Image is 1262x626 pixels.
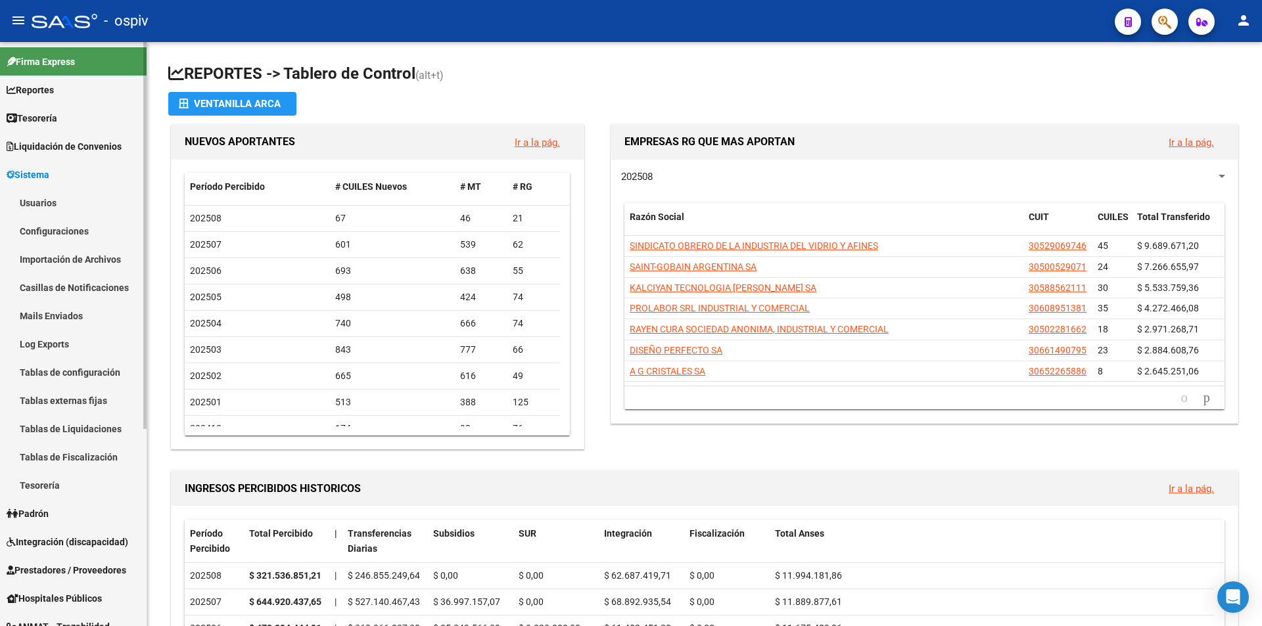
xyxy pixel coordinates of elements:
[249,596,321,607] strong: $ 644.920.437,65
[348,570,420,581] span: $ 246.855.249,64
[104,7,149,35] span: - ospiv
[630,324,889,334] span: RAYEN CURA SOCIEDAD ANONIMA, INDUSTRIAL Y COMERCIAL
[689,528,745,539] span: Fiscalización
[168,92,296,116] button: Ventanilla ARCA
[7,563,126,577] span: Prestadores / Proveedores
[335,290,450,305] div: 498
[1158,130,1225,154] button: Ir a la pág.
[1098,240,1108,251] span: 45
[519,570,544,581] span: $ 0,00
[513,395,555,410] div: 125
[190,181,265,192] span: Período Percibido
[1098,212,1129,222] span: CUILES
[775,596,842,607] span: $ 11.889.877,61
[1236,12,1251,28] mat-icon: person
[630,240,878,251] span: SINDICATO OBRERO DE LA INDUSTRIA DEL VIDRIO Y AFINES
[335,263,450,279] div: 693
[1029,345,1087,355] span: 30661490795
[433,596,500,607] span: $ 36.997.157,07
[775,570,842,581] span: $ 11.994.181,86
[1029,240,1087,251] span: 30529069746
[513,290,555,305] div: 74
[630,261,757,272] span: SAINT-GOBAIN ARGENTINA SA
[190,568,239,583] div: 202508
[1198,391,1216,405] a: go to next page
[460,290,502,305] div: 424
[190,292,222,302] span: 202505
[185,173,330,201] datatable-header-cell: Período Percibido
[348,596,420,607] span: $ 527.140.467,43
[513,369,555,384] div: 49
[335,596,337,607] span: |
[504,130,571,154] button: Ir a la pág.
[7,83,54,97] span: Reportes
[460,263,502,279] div: 638
[630,282,816,293] span: KALCIYAN TECNOLOGIA [PERSON_NAME] SA
[1098,261,1108,272] span: 24
[513,237,555,252] div: 62
[1137,303,1199,313] span: $ 4.272.466,08
[1169,137,1214,148] a: Ir a la pág.
[335,342,450,357] div: 843
[244,520,329,563] datatable-header-cell: Total Percibido
[513,263,555,279] div: 55
[684,520,770,563] datatable-header-cell: Fiscalización
[460,369,502,384] div: 616
[460,211,502,226] div: 46
[460,181,481,192] span: # MT
[604,570,671,581] span: $ 62.687.419,71
[1137,240,1199,251] span: $ 9.689.671,20
[185,135,295,148] span: NUEVOS APORTANTES
[335,528,337,539] span: |
[1029,212,1049,222] span: CUIT
[7,506,49,521] span: Padrón
[1137,282,1199,293] span: $ 5.533.759,36
[335,316,450,331] div: 740
[190,265,222,276] span: 202506
[1029,324,1087,334] span: 30502281662
[770,520,1214,563] datatable-header-cell: Total Anses
[630,303,810,313] span: PROLABOR SRL INDUSTRIAL Y COMERCIAL
[460,316,502,331] div: 666
[415,69,444,81] span: (alt+t)
[513,181,532,192] span: # RG
[249,528,313,539] span: Total Percibido
[1137,261,1199,272] span: $ 7.266.655,97
[624,135,795,148] span: EMPRESAS RG QUE MAS APORTAN
[1098,282,1108,293] span: 30
[335,570,337,581] span: |
[460,395,502,410] div: 388
[190,370,222,381] span: 202502
[775,528,824,539] span: Total Anses
[1169,483,1214,495] a: Ir a la pág.
[329,520,342,563] datatable-header-cell: |
[190,239,222,250] span: 202507
[428,520,513,563] datatable-header-cell: Subsidios
[330,173,456,201] datatable-header-cell: # CUILES Nuevos
[1137,212,1210,222] span: Total Transferido
[168,63,1241,86] h1: REPORTES -> Tablero de Control
[455,173,507,201] datatable-header-cell: # MT
[190,213,222,223] span: 202508
[513,316,555,331] div: 74
[190,397,222,407] span: 202501
[335,237,450,252] div: 601
[7,55,75,69] span: Firma Express
[335,181,407,192] span: # CUILES Nuevos
[513,211,555,226] div: 21
[1175,391,1194,405] a: go to previous page
[1217,581,1249,613] div: Open Intercom Messenger
[604,596,671,607] span: $ 68.892.935,54
[513,342,555,357] div: 66
[624,203,1023,246] datatable-header-cell: Razón Social
[335,395,450,410] div: 513
[460,421,502,436] div: 98
[630,345,722,355] span: DISEÑO PERFECTO SA
[519,528,536,539] span: SUR
[190,423,222,434] span: 202412
[1029,303,1087,313] span: 30608951381
[1137,366,1199,376] span: $ 2.645.251,06
[190,528,230,554] span: Período Percibido
[185,520,244,563] datatable-header-cell: Período Percibido
[1023,203,1092,246] datatable-header-cell: CUIT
